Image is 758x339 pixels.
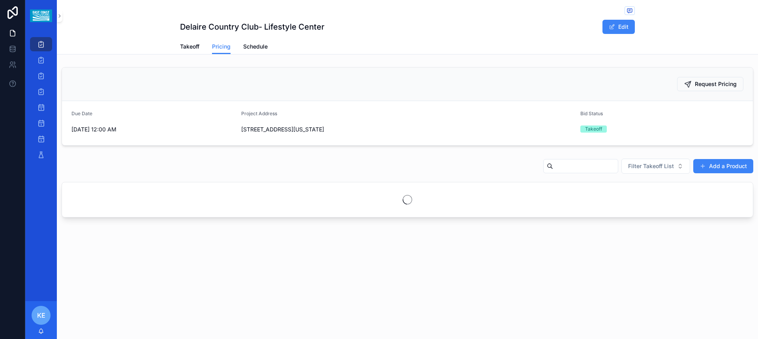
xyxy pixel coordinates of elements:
span: [STREET_ADDRESS][US_STATE] [241,125,574,133]
span: Bid Status [580,111,603,116]
span: Pricing [212,43,231,51]
button: Select Button [621,159,690,174]
button: Add a Product [693,159,753,173]
span: Takeoff [180,43,199,51]
span: KE [37,311,45,320]
span: Due Date [71,111,92,116]
span: Request Pricing [695,80,737,88]
span: [DATE] 12:00 AM [71,125,235,133]
a: Takeoff [180,39,199,55]
h1: Delaire Country Club- Lifestyle Center [180,21,325,32]
span: Filter Takeoff List [628,162,674,170]
span: Project Address [241,111,277,116]
span: Schedule [243,43,268,51]
a: Schedule [243,39,268,55]
button: Edit [602,20,635,34]
div: scrollable content [25,32,57,172]
img: App logo [30,9,52,22]
a: Pricing [212,39,231,54]
button: Request Pricing [677,77,743,91]
div: Takeoff [585,125,602,133]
